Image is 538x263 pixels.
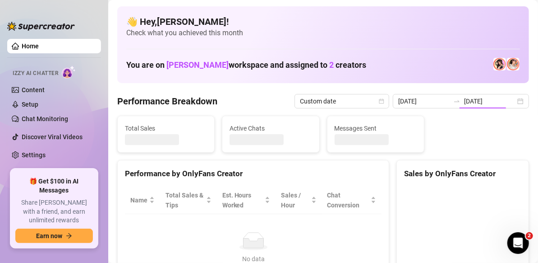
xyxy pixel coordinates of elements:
h4: Performance Breakdown [117,95,217,108]
span: Total Sales & Tips [166,190,204,210]
button: Earn nowarrow-right [15,229,93,243]
h1: You are on workspace and assigned to creators [126,60,366,70]
span: Total Sales [125,123,207,133]
span: Sales / Hour [281,190,309,210]
a: Content [22,86,45,94]
span: Earn now [36,232,62,240]
span: [PERSON_NAME] [166,60,229,70]
a: Setup [22,101,38,108]
div: Est. Hours Worked [222,190,263,210]
img: logo-BBDzfeDw.svg [7,22,75,31]
span: 🎁 Get $100 in AI Messages [15,177,93,195]
span: Active Chats [230,123,312,133]
th: Name [125,187,160,214]
th: Sales / Hour [276,187,322,214]
input: End date [464,96,515,106]
span: arrow-right [66,233,72,239]
th: Chat Conversion [322,187,382,214]
span: Chat Conversion [327,190,369,210]
iframe: Intercom live chat [507,232,529,254]
a: Home [22,42,39,50]
th: Total Sales & Tips [160,187,217,214]
div: Performance by OnlyFans Creator [125,168,382,180]
a: Discover Viral Videos [22,133,83,141]
span: calendar [379,99,384,104]
img: AI Chatter [62,66,76,79]
span: Izzy AI Chatter [13,69,58,78]
div: Sales by OnlyFans Creator [404,168,521,180]
img: 𝖍𝖔𝖑𝖑𝖞 [507,58,520,70]
span: Name [130,195,147,205]
span: 2 [526,232,533,240]
input: Start date [398,96,450,106]
span: swap-right [453,98,460,105]
span: Custom date [300,94,384,108]
span: Check what you achieved this month [126,28,520,38]
h4: 👋 Hey, [PERSON_NAME] ! [126,15,520,28]
span: Share [PERSON_NAME] with a friend, and earn unlimited rewards [15,198,93,225]
a: Settings [22,151,46,159]
img: Holly [493,58,506,70]
span: Messages Sent [335,123,417,133]
span: 2 [329,60,334,70]
span: to [453,98,460,105]
a: Chat Monitoring [22,115,68,122]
